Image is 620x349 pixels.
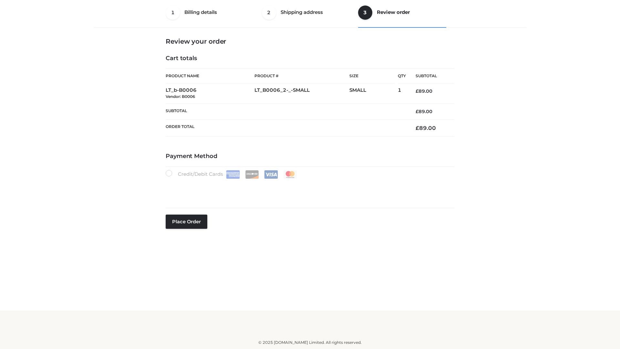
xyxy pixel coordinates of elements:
button: Place order [166,215,207,229]
img: Amex [226,170,240,179]
img: Mastercard [283,170,297,179]
td: LT_b-B0006 [166,83,254,104]
th: Product Name [166,69,254,83]
th: Qty [398,69,406,83]
th: Subtotal [166,103,406,119]
th: Product # [254,69,349,83]
h4: Payment Method [166,153,454,160]
label: Credit/Debit Cards [166,170,298,179]
h4: Cart totals [166,55,454,62]
th: Size [349,69,395,83]
td: 1 [398,83,406,104]
small: Vendor: B0006 [166,94,195,99]
span: £ [416,88,418,94]
iframe: Secure payment input frame [164,177,453,201]
span: £ [416,125,419,131]
bdi: 89.00 [416,109,432,114]
img: Discover [245,170,259,179]
td: LT_B0006_2-_-SMALL [254,83,349,104]
th: Subtotal [406,69,454,83]
th: Order Total [166,120,406,137]
bdi: 89.00 [416,88,432,94]
span: £ [416,109,418,114]
div: © 2025 [DOMAIN_NAME] Limited. All rights reserved. [96,339,524,346]
h3: Review your order [166,37,454,45]
img: Visa [264,170,278,179]
td: SMALL [349,83,398,104]
bdi: 89.00 [416,125,436,131]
